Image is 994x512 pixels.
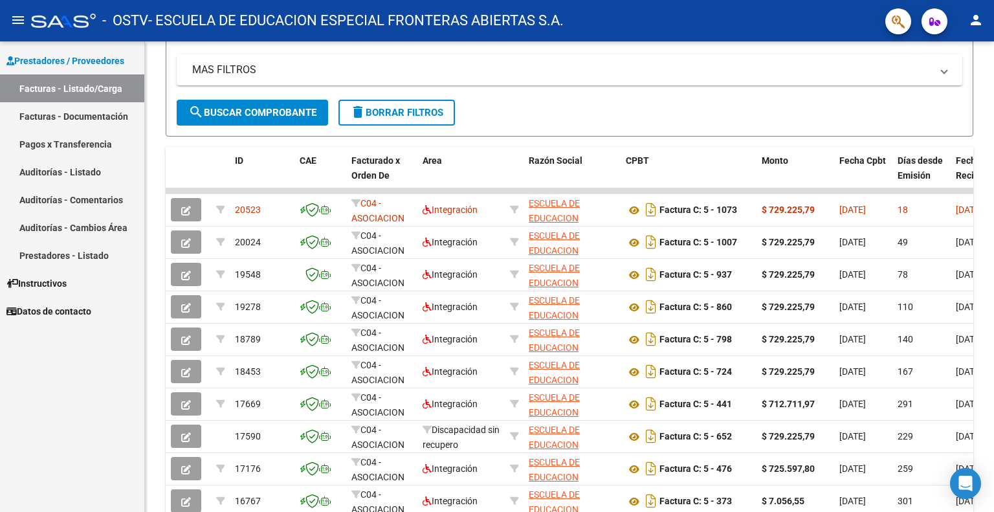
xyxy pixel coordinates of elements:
[898,155,943,181] span: Días desde Emisión
[351,392,405,462] span: C04 - ASOCIACION SANATORIAL SUR (GBA SUR)
[762,334,815,344] strong: $ 729.225,79
[423,496,478,506] span: Integración
[898,302,913,312] span: 110
[235,205,261,215] span: 20523
[643,491,659,511] i: Descargar documento
[350,107,443,118] span: Borrar Filtros
[956,237,982,247] span: [DATE]
[956,334,982,344] span: [DATE]
[235,302,261,312] span: 19278
[423,237,478,247] span: Integración
[643,426,659,447] i: Descargar documento
[529,455,615,482] div: 30711273545
[762,205,815,215] strong: $ 729.225,79
[102,6,148,35] span: - OSTV
[188,107,316,118] span: Buscar Comprobante
[839,496,866,506] span: [DATE]
[235,334,261,344] span: 18789
[643,264,659,285] i: Descargar documento
[762,269,815,280] strong: $ 729.225,79
[898,269,908,280] span: 78
[529,392,587,462] span: ESCUELA DE EDUCACION ESPECIAL FRONTERAS ABIERTAS S.A.
[956,205,982,215] span: [DATE]
[834,147,892,204] datatable-header-cell: Fecha Cpbt
[956,463,982,474] span: [DATE]
[529,295,587,364] span: ESCUELA DE EDUCACION ESPECIAL FRONTERAS ABIERTAS S.A.
[351,155,400,181] span: Facturado x Orden De
[643,232,659,252] i: Descargar documento
[762,431,815,441] strong: $ 729.225,79
[423,302,478,312] span: Integración
[643,199,659,220] i: Descargar documento
[235,269,261,280] span: 19548
[6,54,124,68] span: Prestadores / Proveedores
[350,104,366,120] mat-icon: delete
[839,366,866,377] span: [DATE]
[659,399,732,410] strong: Factura C: 5 - 441
[529,423,615,450] div: 30711273545
[950,468,981,499] div: Open Intercom Messenger
[659,205,737,216] strong: Factura C: 5 - 1073
[529,360,587,429] span: ESCUELA DE EDUCACION ESPECIAL FRONTERAS ABIERTAS S.A.
[762,463,815,474] strong: $ 725.597,80
[529,155,582,166] span: Razón Social
[192,63,931,77] mat-panel-title: MAS FILTROS
[968,12,984,28] mat-icon: person
[300,155,316,166] span: CAE
[839,302,866,312] span: [DATE]
[839,431,866,441] span: [DATE]
[898,334,913,344] span: 140
[898,399,913,409] span: 291
[351,425,405,494] span: C04 - ASOCIACION SANATORIAL SUR (GBA SUR)
[956,155,992,181] span: Fecha Recibido
[351,360,405,429] span: C04 - ASOCIACION SANATORIAL SUR (GBA SUR)
[762,366,815,377] strong: $ 729.225,79
[839,334,866,344] span: [DATE]
[423,205,478,215] span: Integración
[956,269,982,280] span: [DATE]
[235,431,261,441] span: 17590
[529,261,615,288] div: 30711273545
[762,155,788,166] span: Monto
[529,425,587,494] span: ESCUELA DE EDUCACION ESPECIAL FRONTERAS ABIERTAS S.A.
[643,361,659,382] i: Descargar documento
[351,263,405,332] span: C04 - ASOCIACION SANATORIAL SUR (GBA SUR)
[188,104,204,120] mat-icon: search
[529,230,587,300] span: ESCUELA DE EDUCACION ESPECIAL FRONTERAS ABIERTAS S.A.
[529,198,587,267] span: ESCUELA DE EDUCACION ESPECIAL FRONTERAS ABIERTAS S.A.
[956,366,982,377] span: [DATE]
[643,458,659,479] i: Descargar documento
[643,394,659,414] i: Descargar documento
[898,463,913,474] span: 259
[839,237,866,247] span: [DATE]
[529,263,587,332] span: ESCUELA DE EDUCACION ESPECIAL FRONTERAS ABIERTAS S.A.
[762,237,815,247] strong: $ 729.225,79
[659,464,732,474] strong: Factura C: 5 - 476
[148,6,564,35] span: - ESCUELA DE EDUCACION ESPECIAL FRONTERAS ABIERTAS S.A.
[839,269,866,280] span: [DATE]
[235,496,261,506] span: 16767
[839,399,866,409] span: [DATE]
[10,12,26,28] mat-icon: menu
[235,399,261,409] span: 17669
[626,155,649,166] span: CPBT
[898,431,913,441] span: 229
[235,463,261,474] span: 17176
[659,335,732,345] strong: Factura C: 5 - 798
[423,425,500,450] span: Discapacidad sin recupero
[423,334,478,344] span: Integración
[898,237,908,247] span: 49
[956,302,982,312] span: [DATE]
[898,205,908,215] span: 18
[529,358,615,385] div: 30711273545
[659,496,732,507] strong: Factura C: 5 - 373
[659,367,732,377] strong: Factura C: 5 - 724
[423,366,478,377] span: Integración
[351,328,405,397] span: C04 - ASOCIACION SANATORIAL SUR (GBA SUR)
[177,54,962,85] mat-expansion-panel-header: MAS FILTROS
[529,196,615,223] div: 30711273545
[177,100,328,126] button: Buscar Comprobante
[294,147,346,204] datatable-header-cell: CAE
[956,431,982,441] span: [DATE]
[235,155,243,166] span: ID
